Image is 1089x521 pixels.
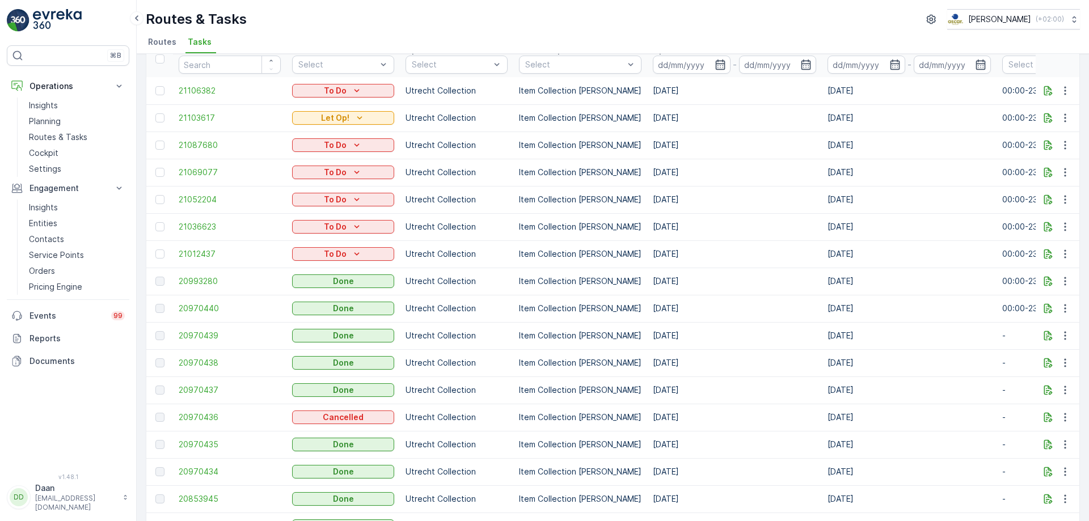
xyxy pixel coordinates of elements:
td: Utrecht Collection [400,485,513,512]
td: [DATE] [647,104,822,132]
td: Item Collection [PERSON_NAME] [513,213,647,240]
div: Toggle Row Selected [155,494,164,503]
a: 21106382 [179,85,281,96]
a: Planning [24,113,129,129]
p: Cockpit [29,147,58,159]
div: Toggle Row Selected [155,467,164,476]
td: [DATE] [647,186,822,213]
p: Routes & Tasks [29,132,87,143]
a: 21103617 [179,112,281,124]
button: DDDaan[EMAIL_ADDRESS][DOMAIN_NAME] [7,482,129,512]
p: Service Points [29,249,84,261]
button: Engagement [7,177,129,200]
button: Done [292,274,394,288]
td: Utrecht Collection [400,458,513,485]
td: [DATE] [647,268,822,295]
div: Toggle Row Selected [155,440,164,449]
button: To Do [292,138,394,152]
button: Operations [7,75,129,98]
a: Insights [24,98,129,113]
input: dd/mm/yyyy [914,56,991,74]
td: [DATE] [647,404,822,431]
p: [EMAIL_ADDRESS][DOMAIN_NAME] [35,494,117,512]
p: Engagement [29,183,107,194]
button: Done [292,356,394,370]
img: logo_light-DOdMpM7g.png [33,9,82,32]
td: [DATE] [822,240,997,268]
td: [DATE] [822,349,997,376]
button: Done [292,302,394,315]
td: Utrecht Collection [400,376,513,404]
span: 20993280 [179,276,281,287]
td: [DATE] [647,458,822,485]
a: Settings [24,161,129,177]
td: [DATE] [647,159,822,186]
a: 20970436 [179,412,281,423]
div: Toggle Row Selected [155,222,164,231]
p: To Do [324,85,347,96]
div: Toggle Row Selected [155,249,164,259]
p: - [907,58,911,71]
p: Insights [29,100,58,111]
td: [DATE] [647,431,822,458]
td: [DATE] [822,132,997,159]
div: Toggle Row Selected [155,331,164,340]
p: Done [333,276,354,287]
div: Toggle Row Selected [155,86,164,95]
input: dd/mm/yyyy [653,56,731,74]
td: Item Collection [PERSON_NAME] [513,77,647,104]
div: Toggle Row Selected [155,386,164,395]
p: Operations [29,81,107,92]
p: Select [1008,59,1087,70]
td: [DATE] [822,376,997,404]
p: Done [333,384,354,396]
span: Tasks [188,36,212,48]
p: Done [333,439,354,450]
p: 99 [113,311,123,320]
div: Toggle Row Selected [155,413,164,422]
p: Done [333,357,354,368]
td: Item Collection [PERSON_NAME] [513,104,647,132]
td: [DATE] [647,77,822,104]
button: Done [292,329,394,342]
td: Item Collection [PERSON_NAME] [513,431,647,458]
p: Reports [29,333,125,344]
p: Entities [29,218,57,229]
a: 20853945 [179,493,281,505]
td: [DATE] [822,458,997,485]
td: Utrecht Collection [400,240,513,268]
p: Done [333,493,354,505]
a: 21012437 [179,248,281,260]
span: 21036623 [179,221,281,232]
p: Documents [29,355,125,367]
span: 21087680 [179,139,281,151]
div: Toggle Row Selected [155,168,164,177]
a: Insights [24,200,129,215]
a: Contacts [24,231,129,247]
p: ⌘B [110,51,121,60]
span: Routes [148,36,176,48]
div: Toggle Row Selected [155,277,164,286]
p: Planning [29,116,61,127]
input: dd/mm/yyyy [828,56,905,74]
p: Orders [29,265,55,277]
td: Utrecht Collection [400,132,513,159]
button: [PERSON_NAME](+02:00) [947,9,1080,29]
p: Routes & Tasks [146,10,247,28]
td: Item Collection [PERSON_NAME] [513,322,647,349]
p: Done [333,303,354,314]
div: Toggle Row Selected [155,141,164,150]
input: Search [179,56,281,74]
span: 20970440 [179,303,281,314]
td: Utrecht Collection [400,404,513,431]
td: [DATE] [822,159,997,186]
div: Toggle Row Selected [155,358,164,367]
p: Select [412,59,490,70]
button: Let Op! [292,111,394,125]
td: Item Collection [PERSON_NAME] [513,404,647,431]
td: [DATE] [647,349,822,376]
td: Utrecht Collection [400,213,513,240]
